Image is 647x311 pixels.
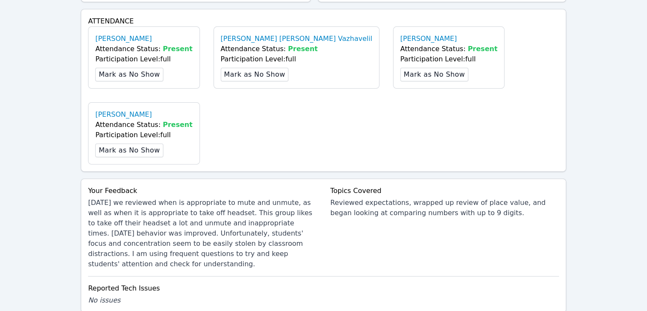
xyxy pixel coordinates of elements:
div: Attendance Status: [95,44,192,54]
span: Present [288,45,318,53]
button: Mark as No Show [95,68,163,81]
button: Mark as No Show [95,144,163,157]
div: Participation Level: full [95,54,192,64]
div: Reported Tech Issues [88,283,559,294]
div: Topics Covered [331,186,559,196]
button: Mark as No Show [400,68,468,81]
div: Participation Level: full [221,54,372,64]
div: Attendance Status: [95,120,192,130]
span: Present [163,45,193,53]
a: [PERSON_NAME] [95,34,152,44]
a: [PERSON_NAME] [400,34,457,44]
div: [DATE] we reviewed when is appropriate to mute and unmute, as well as when it is appropriate to t... [88,198,316,269]
div: Participation Level: full [95,130,192,140]
span: No issues [88,296,120,304]
h4: Attendance [88,16,559,26]
div: Attendance Status: [400,44,497,54]
div: Reviewed expectations, wrapped up review of place value, and began looking at comparing numbers w... [331,198,559,218]
div: Participation Level: full [400,54,497,64]
div: Attendance Status: [221,44,372,54]
a: [PERSON_NAME] [95,109,152,120]
div: Your Feedback [88,186,316,196]
span: Present [468,45,498,53]
a: [PERSON_NAME] [PERSON_NAME] Vazhavelil [221,34,372,44]
span: Present [163,121,193,129]
button: Mark as No Show [221,68,289,81]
